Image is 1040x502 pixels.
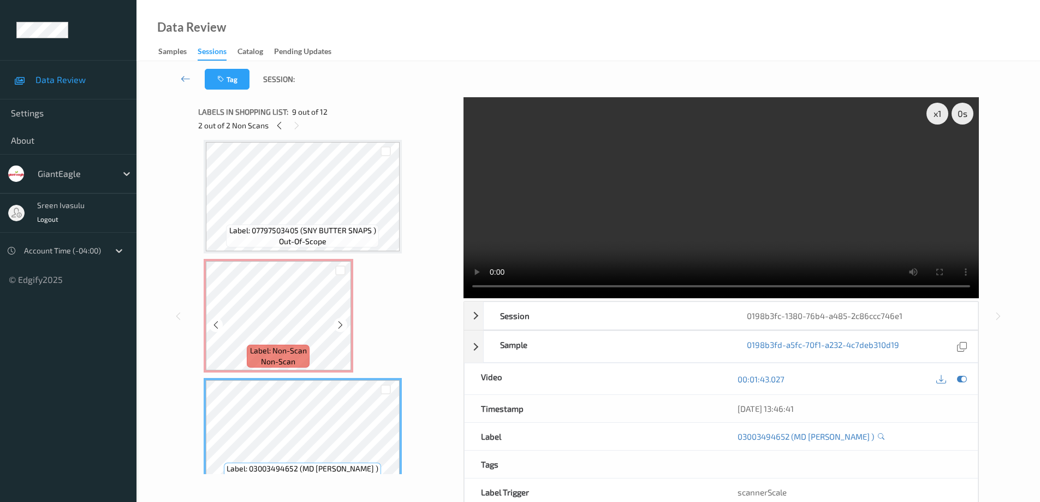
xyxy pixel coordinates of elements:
[738,374,785,385] a: 00:01:43.027
[730,302,977,329] div: 0198b3fc-1380-76b4-a485-2c86ccc746e1
[274,44,342,60] a: Pending Updates
[926,103,948,125] div: x 1
[250,345,307,356] span: Label: Non-Scan
[279,474,326,485] span: out-of-scope
[292,107,328,117] span: 9 out of 12
[484,331,730,362] div: Sample
[952,103,973,125] div: 0 s
[198,44,237,61] a: Sessions
[747,339,899,354] a: 0198b3fd-a5fc-70f1-a232-4c7deb310d19
[464,302,978,330] div: Session0198b3fc-1380-76b4-a485-2c86ccc746e1
[465,363,721,394] div: Video
[198,107,288,117] span: Labels in shopping list:
[229,225,376,236] span: Label: 07797503405 (SNY BUTTER SNAPS )
[465,395,721,422] div: Timestamp
[261,356,295,367] span: non-scan
[237,46,263,60] div: Catalog
[227,463,378,474] span: Label: 03003494652 (MD [PERSON_NAME] )
[158,46,187,60] div: Samples
[738,403,961,414] div: [DATE] 13:46:41
[484,302,730,329] div: Session
[464,330,978,363] div: Sample0198b3fd-a5fc-70f1-a232-4c7deb310d19
[198,119,456,132] div: 2 out of 2 Non Scans
[205,69,249,90] button: Tag
[237,44,274,60] a: Catalog
[157,22,226,33] div: Data Review
[158,44,198,60] a: Samples
[279,236,326,247] span: out-of-scope
[465,423,721,450] div: Label
[198,46,227,61] div: Sessions
[465,451,721,478] div: Tags
[738,431,874,442] a: 03003494652 (MD [PERSON_NAME] )
[263,74,295,85] span: Session:
[274,46,331,60] div: Pending Updates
